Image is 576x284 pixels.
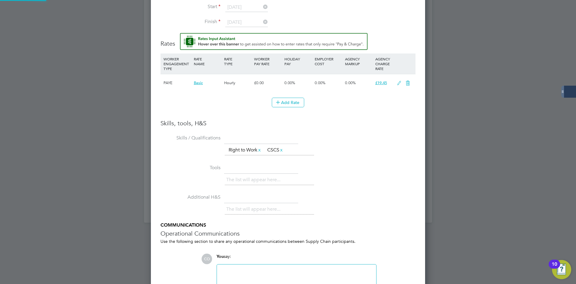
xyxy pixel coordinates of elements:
[160,239,415,244] div: Use the following section to share any operational communications between Supply Chain participants.
[202,254,212,264] span: CO
[217,254,224,259] span: You
[160,222,415,228] h5: COMMUNICATIONS
[160,230,415,237] h3: Operational Communications
[552,260,571,279] button: Open Resource Center, 10 new notifications
[552,264,557,272] div: 10
[217,254,376,264] div: say:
